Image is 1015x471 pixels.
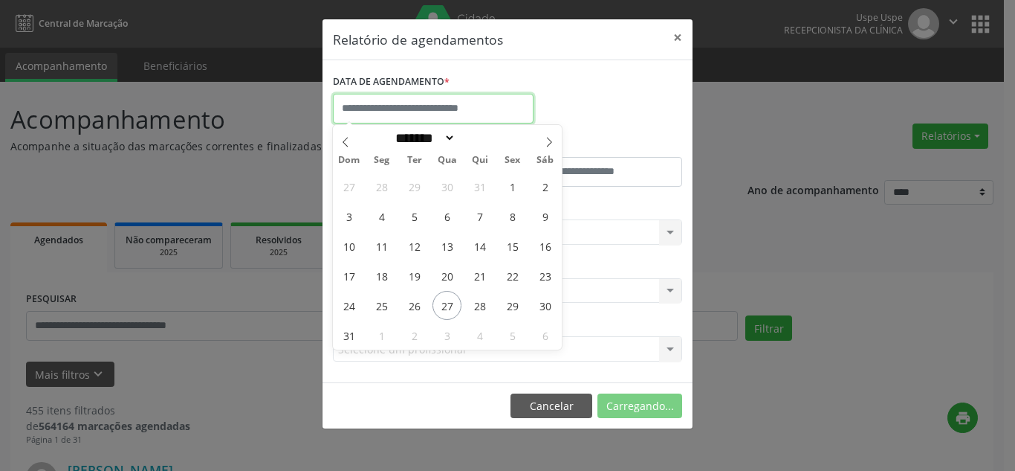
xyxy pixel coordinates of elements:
span: Agosto 25, 2025 [367,291,396,320]
span: Dom [333,156,366,165]
span: Julho 30, 2025 [432,172,461,201]
span: Agosto 14, 2025 [465,231,494,260]
span: Seg [366,156,398,165]
span: Agosto 30, 2025 [531,291,560,320]
span: Setembro 2, 2025 [400,321,429,350]
span: Julho 27, 2025 [334,172,363,201]
span: Agosto 17, 2025 [334,261,363,290]
span: Setembro 1, 2025 [367,321,396,350]
span: Agosto 1, 2025 [498,172,527,201]
span: Agosto 20, 2025 [432,261,461,290]
span: Julho 31, 2025 [465,172,494,201]
span: Agosto 7, 2025 [465,202,494,231]
span: Agosto 21, 2025 [465,261,494,290]
span: Agosto 19, 2025 [400,261,429,290]
h5: Relatório de agendamentos [333,30,503,49]
span: Agosto 2, 2025 [531,172,560,201]
span: Agosto 27, 2025 [432,291,461,320]
span: Ter [398,156,431,165]
span: Setembro 4, 2025 [465,321,494,350]
span: Sáb [529,156,562,165]
button: Carregando... [597,394,682,419]
span: Qui [464,156,496,165]
input: Year [455,130,505,146]
select: Month [390,130,455,146]
span: Agosto 18, 2025 [367,261,396,290]
label: ATÉ [511,134,682,157]
span: Agosto 29, 2025 [498,291,527,320]
span: Agosto 10, 2025 [334,231,363,260]
span: Agosto 28, 2025 [465,291,494,320]
span: Agosto 22, 2025 [498,261,527,290]
span: Agosto 5, 2025 [400,202,429,231]
span: Agosto 16, 2025 [531,231,560,260]
span: Agosto 23, 2025 [531,261,560,290]
span: Agosto 6, 2025 [432,202,461,231]
label: DATA DE AGENDAMENTO [333,71,450,94]
span: Setembro 3, 2025 [432,321,461,350]
span: Agosto 4, 2025 [367,202,396,231]
span: Agosto 8, 2025 [498,202,527,231]
span: Agosto 15, 2025 [498,231,527,260]
span: Agosto 3, 2025 [334,202,363,231]
span: Qua [431,156,464,165]
span: Agosto 24, 2025 [334,291,363,320]
span: Agosto 13, 2025 [432,231,461,260]
span: Agosto 26, 2025 [400,291,429,320]
span: Agosto 12, 2025 [400,231,429,260]
span: Setembro 6, 2025 [531,321,560,350]
span: Agosto 11, 2025 [367,231,396,260]
span: Agosto 9, 2025 [531,202,560,231]
button: Close [663,19,693,56]
span: Agosto 31, 2025 [334,321,363,350]
span: Sex [496,156,529,165]
button: Cancelar [510,394,592,419]
span: Setembro 5, 2025 [498,321,527,350]
span: Julho 28, 2025 [367,172,396,201]
span: Julho 29, 2025 [400,172,429,201]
